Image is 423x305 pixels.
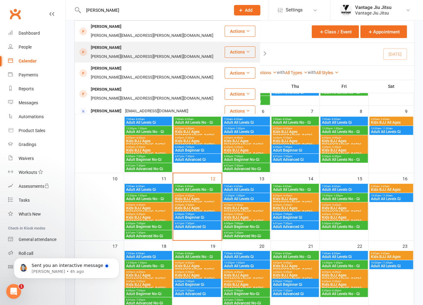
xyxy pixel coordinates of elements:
[175,204,220,206] span: 4:45pm
[184,261,194,264] span: - 4:45pm
[322,139,367,147] span: Kids BJJ Ages [DEMOGRAPHIC_DATA]
[371,118,412,121] span: 9:00am
[19,72,38,77] div: Payments
[371,185,412,188] span: 9:00am
[175,155,220,158] span: 6:01pm
[135,213,145,216] span: - 5:30pm
[135,204,145,206] span: - 4:45pm
[8,110,65,124] a: Automations
[175,206,220,214] span: Kids BJJ Ages [DEMOGRAPHIC_DATA]+
[322,148,367,156] span: Kids BJJ Ages [DEMOGRAPHIC_DATA]+
[273,255,318,259] span: Adult All Levels No - Gi
[322,158,367,161] span: Adult All Levels No - Gi
[8,138,65,152] a: Gradings
[135,146,145,148] span: - 5:30pm
[224,118,269,121] span: 7:00am
[8,124,65,138] a: Product Sales
[19,170,37,175] div: Workouts
[126,222,171,225] span: 6:00pm
[8,96,65,110] a: Messages
[273,206,318,214] span: Kids BJJ Ages [DEMOGRAPHIC_DATA]+
[322,213,367,216] span: 4:45pm
[175,185,220,188] span: 7:00am
[126,185,171,188] span: 7:00am
[135,155,145,158] span: - 7:00pm
[126,255,171,259] span: Adult All Levels Gi
[357,173,368,183] div: 15
[282,136,292,139] span: - 5:30pm
[224,139,269,147] span: Kids BJJ Ages [DEMOGRAPHIC_DATA]
[19,100,38,105] div: Messages
[224,197,269,201] span: Adult All Levels Gi
[234,5,260,15] button: Add
[7,6,23,22] a: Clubworx
[322,216,367,223] span: Kids BJJ Ages [DEMOGRAPHIC_DATA]+
[381,194,393,197] span: - 11:00am
[322,222,367,225] span: 5:30pm
[184,185,194,188] span: - 8:00am
[224,206,269,214] span: Kids BJJ Ages [DEMOGRAPHIC_DATA]
[175,216,220,219] span: Adult Beginner Gi
[322,252,367,255] span: 7:00am
[224,164,269,167] span: 6:01pm
[224,148,269,156] span: Kids BJJ Ages [DEMOGRAPHIC_DATA]+
[19,212,41,217] div: What's New
[282,252,292,255] span: - 8:00am
[282,118,292,121] span: - 8:00am
[273,155,318,158] span: 6:01pm
[273,225,318,229] span: Adult Advanced Gi
[224,136,269,139] span: 4:00pm
[175,146,220,148] span: 6:00pm
[126,261,171,264] span: 12:00pm
[224,185,269,188] span: 7:00am
[175,252,220,255] span: 7:00am
[282,155,292,158] span: - 7:30pm
[8,68,65,82] a: Payments
[184,252,194,255] span: - 8:00am
[6,284,21,299] iframe: Intercom live chat
[126,118,171,121] span: 7:00am
[224,252,269,255] span: 7:00am
[311,106,319,116] div: 7
[126,252,171,255] span: 7:00am
[331,155,341,158] span: - 6:30pm
[322,204,367,206] span: 4:00pm
[357,241,368,251] div: 22
[271,80,320,93] th: Thu
[273,264,318,272] span: Kids BJJ Ages [DEMOGRAPHIC_DATA]
[224,146,269,148] span: 4:45pm
[224,264,269,268] span: Adult All Levels Gi
[233,146,243,148] span: - 5:30pm
[331,222,341,225] span: - 6:30pm
[126,127,171,130] span: 12:00pm
[333,194,343,197] span: - 1:00pm
[126,264,171,268] span: Adult All Levels No - Gi
[322,118,367,121] span: 7:00am
[233,185,243,188] span: - 8:00am
[233,155,243,158] span: - 7:00pm
[322,206,367,214] span: Kids BJJ Ages [DEMOGRAPHIC_DATA]
[360,106,368,116] div: 8
[308,70,316,75] strong: with
[371,121,412,124] span: Kids BJJ All Ages
[135,222,145,225] span: - 7:00pm
[371,130,412,134] span: Adult All Levels Gi
[405,106,414,116] div: 9
[333,261,343,264] span: - 1:00pm
[89,22,123,31] div: [PERSON_NAME]
[322,185,367,188] span: 7:00am
[322,264,367,268] span: Adult All Levels No - Gi
[184,204,194,206] span: - 5:30pm
[273,158,318,161] span: Adult Advanced Gi
[369,80,414,93] th: Sat
[184,194,194,197] span: - 4:45pm
[8,207,65,221] a: What's New
[126,139,171,147] span: Kids BJJ Ages [DEMOGRAPHIC_DATA]
[137,194,147,197] span: - 1:00pm
[380,252,390,255] span: - 9:45am
[403,173,414,183] div: 16
[126,188,171,191] span: Adult All Levels Gi
[175,136,220,139] span: 4:45pm
[89,85,123,94] div: [PERSON_NAME]
[126,164,171,167] span: 6:01pm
